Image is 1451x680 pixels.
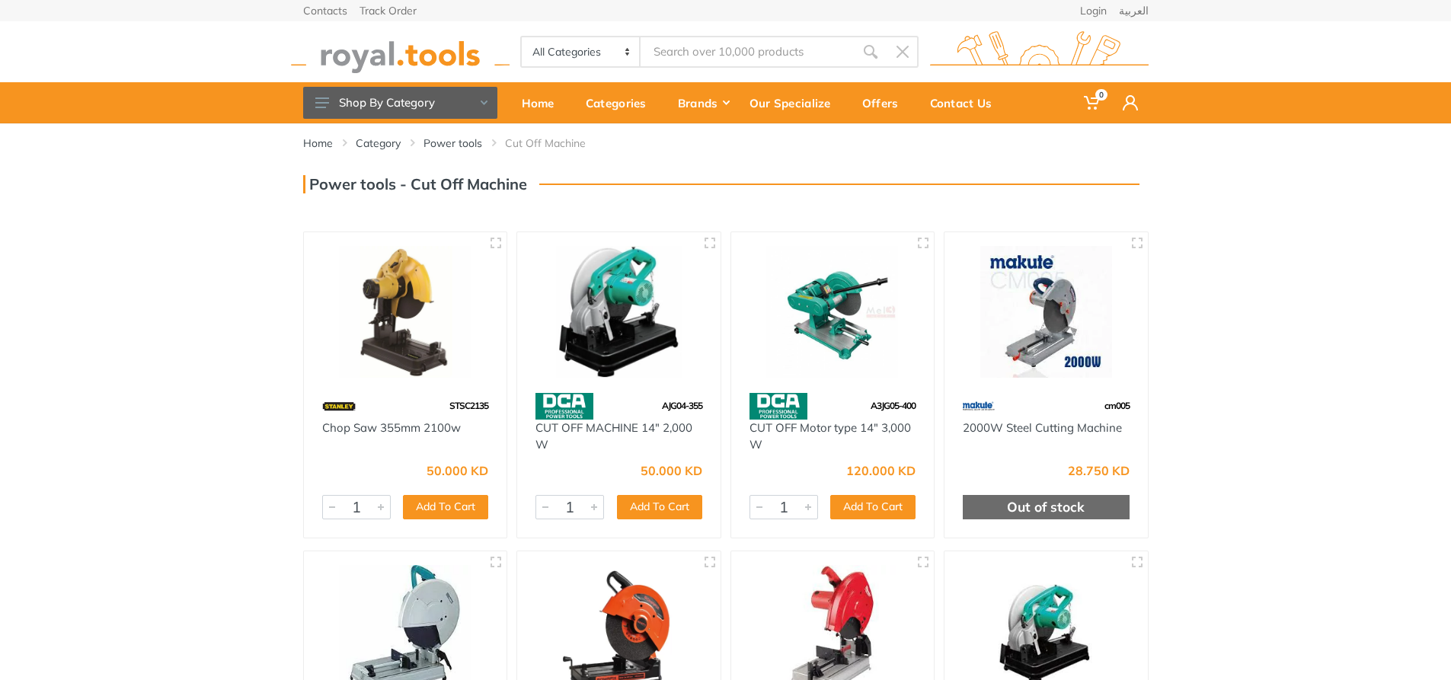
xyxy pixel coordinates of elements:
[852,87,919,119] div: Offers
[963,495,1130,519] div: Out of stock
[749,420,911,452] a: CUT OFF Motor type 14" 3,000 W
[318,246,494,378] img: Royal Tools - Chop Saw 355mm 2100w
[535,420,692,452] a: CUT OFF MACHINE 14" 2,000 W
[505,136,609,151] li: Cut Off Machine
[531,246,707,378] img: Royal Tools - CUT OFF MACHINE 14
[403,495,488,519] button: Add To Cart
[303,5,347,16] a: Contacts
[919,82,1013,123] a: Contact Us
[1104,400,1130,411] span: cm005
[303,136,333,151] a: Home
[749,393,807,420] img: 58.webp
[356,136,401,151] a: Category
[522,37,641,66] select: Category
[427,465,488,477] div: 50.000 KD
[963,420,1122,435] a: 2000W Steel Cutting Machine
[423,136,482,151] a: Power tools
[846,465,916,477] div: 120.000 KD
[303,175,527,193] h3: Power tools - Cut Off Machine
[919,87,1013,119] div: Contact Us
[930,31,1149,73] img: royal.tools Logo
[1119,5,1149,16] a: العربية
[617,495,702,519] button: Add To Cart
[449,400,488,411] span: STSC2135
[322,420,461,435] a: Chop Saw 355mm 2100w
[575,82,667,123] a: Categories
[662,400,702,411] span: AJG04-355
[511,87,575,119] div: Home
[641,465,702,477] div: 50.000 KD
[641,36,854,68] input: Site search
[739,87,852,119] div: Our Specialize
[322,393,356,420] img: 15.webp
[511,82,575,123] a: Home
[1068,465,1130,477] div: 28.750 KD
[291,31,510,73] img: royal.tools Logo
[303,87,497,119] button: Shop By Category
[958,246,1134,378] img: Royal Tools - 2000W Steel Cutting Machine
[1095,89,1107,101] span: 0
[852,82,919,123] a: Offers
[745,246,921,378] img: Royal Tools - CUT OFF Motor type 14
[1073,82,1112,123] a: 0
[535,393,593,420] img: 58.webp
[871,400,916,411] span: A3JG05-400
[739,82,852,123] a: Our Specialize
[830,495,916,519] button: Add To Cart
[963,393,995,420] img: 59.webp
[575,87,667,119] div: Categories
[303,136,1149,151] nav: breadcrumb
[1080,5,1107,16] a: Login
[360,5,417,16] a: Track Order
[667,87,739,119] div: Brands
